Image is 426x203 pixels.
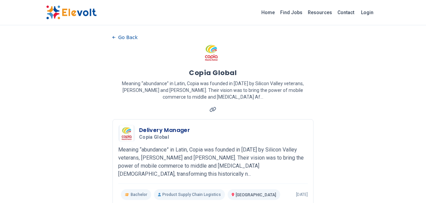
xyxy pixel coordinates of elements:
img: Copia Global [120,125,133,141]
a: Copia GlobalDelivery ManagerCopia GlobalMeaning “abundance” in Latin, Copia was founded in [DATE]... [118,125,308,200]
a: Find Jobs [277,7,305,18]
p: Product Supply Chain Logistics [154,189,225,200]
p: Meaning “abundance” in Latin, Copia was founded in [DATE] by Silicon Valley veterans, [PERSON_NAM... [118,146,308,178]
a: Login [357,6,378,19]
button: Go Back [112,32,138,42]
span: [GEOGRAPHIC_DATA] [236,193,276,197]
span: Copia Global [139,134,169,140]
img: Copia Global [203,42,220,63]
a: Resources [305,7,335,18]
img: Elevolt [46,5,97,20]
a: Contact [335,7,357,18]
span: Bachelor [131,192,147,197]
h3: Delivery Manager [139,126,190,134]
h1: Copia Global [189,68,237,77]
a: Home [259,7,277,18]
p: [DATE] [296,192,308,197]
p: Meaning “abundance” in Latin, Copia was founded in [DATE] by Silicon Valley veterans, [PERSON_NAM... [112,80,314,100]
